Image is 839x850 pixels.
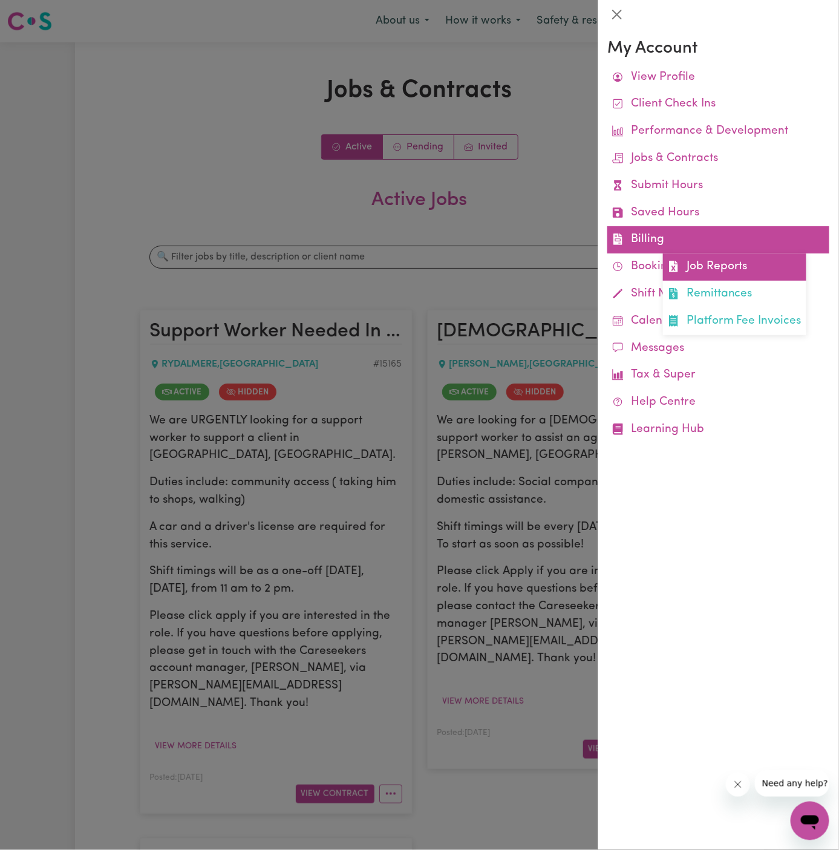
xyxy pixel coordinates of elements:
[607,335,829,362] a: Messages
[663,308,806,335] a: Platform Fee Invoices
[607,389,829,416] a: Help Centre
[607,200,829,227] a: Saved Hours
[607,226,829,253] a: BillingJob ReportsRemittancesPlatform Fee Invoices
[607,64,829,91] a: View Profile
[607,416,829,443] a: Learning Hub
[607,253,829,281] a: Bookings
[607,308,829,335] a: Calendar
[791,802,829,840] iframe: Button to launch messaging window
[607,91,829,118] a: Client Check Ins
[607,172,829,200] a: Submit Hours
[607,118,829,145] a: Performance & Development
[726,773,750,797] iframe: Close message
[607,281,829,308] a: Shift Notes
[663,253,806,281] a: Job Reports
[663,281,806,308] a: Remittances
[607,362,829,389] a: Tax & Super
[607,5,627,24] button: Close
[607,145,829,172] a: Jobs & Contracts
[607,39,829,59] h3: My Account
[755,770,829,797] iframe: Message from company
